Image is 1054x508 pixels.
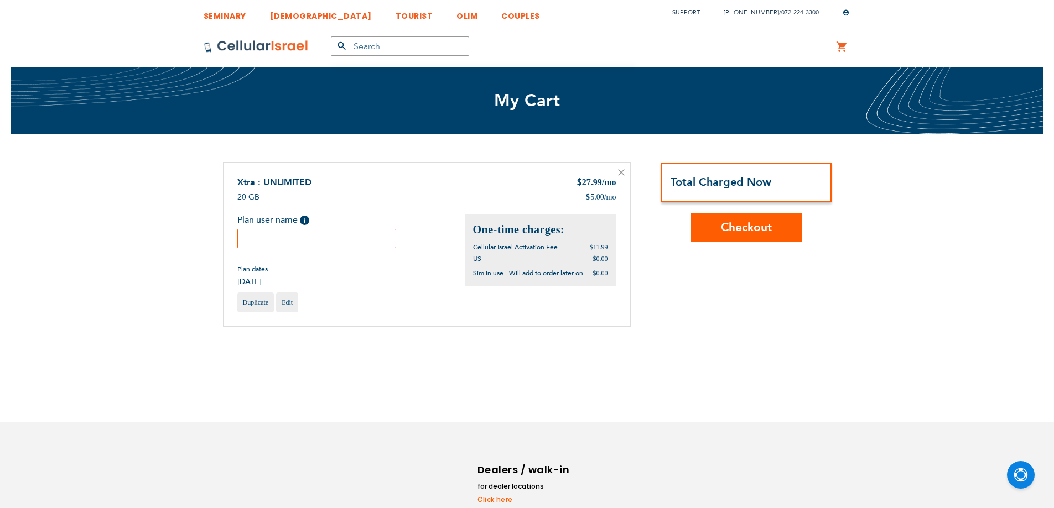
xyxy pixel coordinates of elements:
span: US [473,254,481,263]
a: TOURIST [396,3,433,23]
img: Cellular Israel Logo [204,40,309,53]
a: Support [672,8,700,17]
span: /mo [604,192,616,203]
span: Plan dates [237,265,268,274]
span: Edit [282,298,293,306]
a: COUPLES [501,3,540,23]
a: Xtra : UNLIMITED [237,176,311,188]
li: for dealer locations [477,481,572,492]
span: $0.00 [593,255,608,263]
span: [DATE] [237,276,268,287]
span: Checkout [721,219,772,235]
li: / [713,4,819,20]
a: SEMINARY [204,3,246,23]
span: $0.00 [593,269,608,277]
span: $11.99 [590,243,608,251]
a: Click here [477,495,572,505]
a: [PHONE_NUMBER] [724,8,779,17]
span: Sim in use - Will add to order later on [473,269,583,277]
span: Cellular Israel Activation Fee [473,243,558,252]
a: Edit [276,292,298,312]
input: Search [331,36,469,56]
div: 27.99 [577,176,616,190]
a: Duplicate [237,292,274,312]
strong: Total Charged Now [671,175,771,190]
span: My Cart [494,89,560,112]
a: OLIM [456,3,477,23]
h6: Dealers / walk-in [477,462,572,478]
div: 5.00 [585,192,616,203]
span: /mo [602,177,616,187]
span: Plan user name [237,214,298,226]
a: [DEMOGRAPHIC_DATA] [270,3,372,23]
span: Help [300,216,309,225]
button: Checkout [691,213,802,242]
span: $ [577,177,582,190]
a: 072-224-3300 [781,8,819,17]
span: Duplicate [243,298,269,306]
h2: One-time charges: [473,222,608,237]
span: 20 GB [237,192,259,202]
span: $ [585,192,590,203]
